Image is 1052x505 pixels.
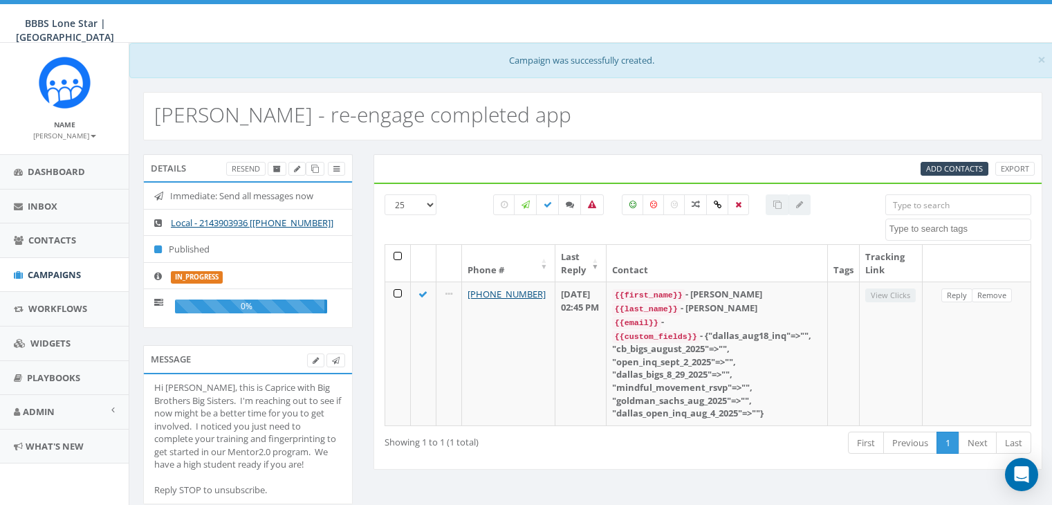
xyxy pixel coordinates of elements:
div: Open Intercom Messenger [1005,458,1038,491]
div: - [PERSON_NAME] [612,302,822,315]
a: Last [996,432,1031,454]
code: {{email}} [612,317,661,329]
a: 1 [936,432,959,454]
textarea: Search [889,223,1031,235]
span: BBBS Lone Star | [GEOGRAPHIC_DATA] [16,17,114,44]
th: Tags [828,245,860,282]
small: [PERSON_NAME] [33,131,96,140]
div: - [PERSON_NAME] [612,288,822,302]
img: Rally_Corp_Icon.png [39,57,91,109]
label: Negative [643,194,665,215]
a: Next [959,432,997,454]
li: Immediate: Send all messages now [144,183,352,210]
span: Edit Campaign Title [294,163,300,174]
label: Sending [514,194,537,215]
a: Add Contacts [921,162,988,176]
span: Campaigns [28,268,81,281]
th: Phone #: activate to sort column ascending [462,245,555,282]
code: {{last_name}} [612,303,681,315]
code: {{custom_fields}} [612,331,700,343]
div: - [612,315,822,329]
label: Removed [728,194,749,215]
input: Type to search [885,194,1031,215]
div: 0% [175,300,327,313]
a: Resend [226,162,266,176]
span: Archive Campaign [273,163,281,174]
th: Last Reply: activate to sort column ascending [555,245,607,282]
div: Showing 1 to 1 (1 total) [385,430,642,449]
a: [PHONE_NUMBER] [468,288,546,300]
label: Pending [493,194,515,215]
h2: [PERSON_NAME] - re-engage completed app [154,103,571,126]
small: Name [54,120,75,129]
li: Published [144,235,352,263]
a: [PERSON_NAME] [33,129,96,141]
span: Add Contacts [926,163,983,174]
span: Playbooks [27,371,80,384]
label: Mixed [684,194,708,215]
button: Close [1037,53,1046,67]
a: Remove [972,288,1012,303]
th: Contact [607,245,828,282]
code: {{first_name}} [612,289,685,302]
span: Dashboard [28,165,85,178]
span: Widgets [30,337,71,349]
span: Inbox [28,200,57,212]
a: First [848,432,884,454]
div: Message [143,345,353,373]
i: Immediate: Send all messages now [154,192,170,201]
span: Clone Campaign [311,163,319,174]
td: [DATE] 02:45 PM [555,282,607,425]
div: Details [143,154,353,182]
a: Export [995,162,1035,176]
label: Bounced [580,194,604,215]
span: View Campaign Delivery Statistics [333,163,340,174]
div: Hi [PERSON_NAME], this is Caprice with Big Brothers Big Sisters. I'm reaching out to see if now m... [154,381,342,497]
i: Published [154,245,169,254]
a: Previous [883,432,937,454]
span: Edit Campaign Body [313,355,319,365]
span: What's New [26,440,84,452]
span: Send Test Message [332,355,340,365]
span: CSV files only [926,163,983,174]
span: Workflows [28,302,87,315]
a: Reply [941,288,972,303]
div: - {"dallas_aug18_inq"=>"", "cb_bigs_august_2025"=>"", "open_inq_sept_2_2025"=>"", "dallas_bigs_8_... [612,329,822,420]
label: in_progress [171,271,223,284]
label: Replied [558,194,582,215]
label: Delivered [536,194,560,215]
label: Positive [622,194,644,215]
label: Link Clicked [706,194,729,215]
span: Contacts [28,234,76,246]
span: × [1037,50,1046,69]
a: Local - 2143903936 [[PHONE_NUMBER]] [171,217,333,229]
label: Neutral [663,194,685,215]
span: Admin [23,405,55,418]
th: Tracking Link [860,245,923,282]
